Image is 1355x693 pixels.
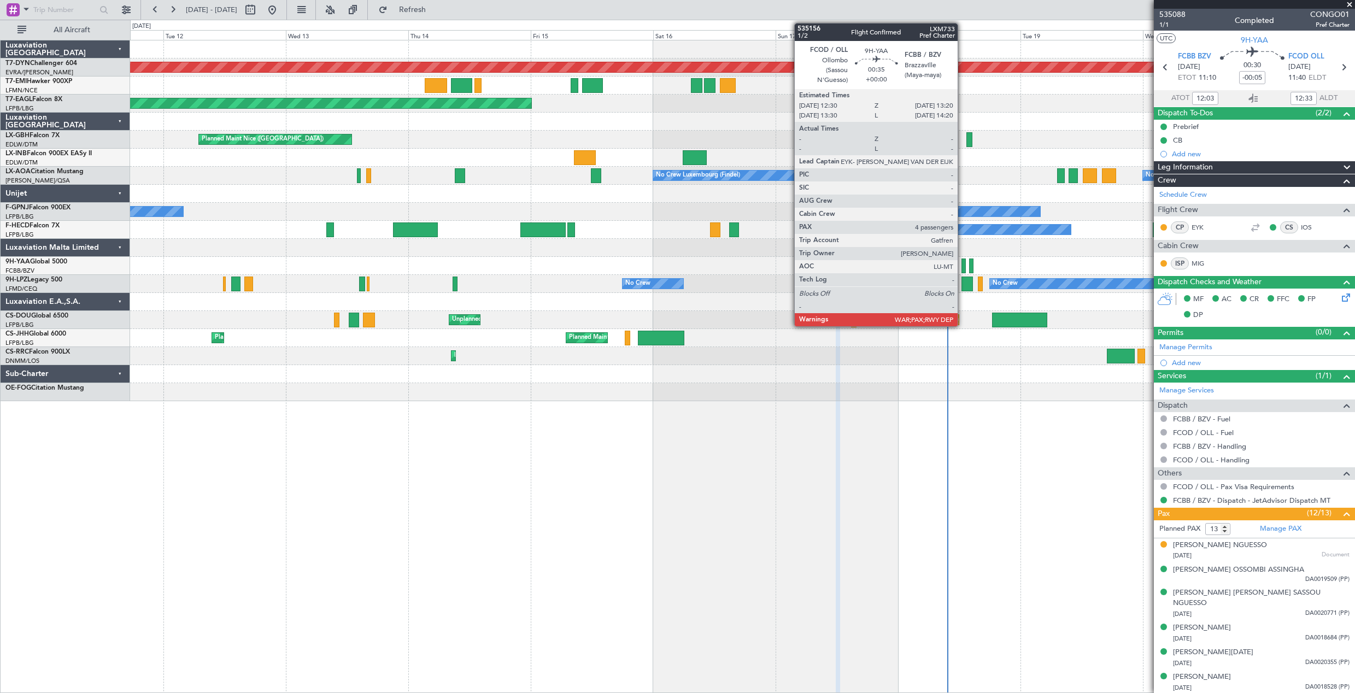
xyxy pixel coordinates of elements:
[1159,9,1186,20] span: 535088
[1173,622,1231,633] div: [PERSON_NAME]
[1307,507,1331,519] span: (12/13)
[5,313,68,319] a: CS-DOUGlobal 6500
[1158,467,1182,480] span: Others
[1173,672,1231,683] div: [PERSON_NAME]
[132,22,151,31] div: [DATE]
[1173,136,1182,145] div: CB
[5,313,31,319] span: CS-DOU
[1199,73,1216,84] span: 11:10
[5,168,84,175] a: LX-AOACitation Mustang
[28,26,115,34] span: All Aircraft
[5,385,84,391] a: OE-FOGCitation Mustang
[5,231,34,239] a: LFPB/LBG
[408,30,531,40] div: Thu 14
[5,339,34,347] a: LFPB/LBG
[5,158,38,167] a: EDLW/DTM
[5,86,38,95] a: LFMN/NCE
[1159,20,1186,30] span: 1/1
[947,312,1119,328] div: Planned Maint [GEOGRAPHIC_DATA] ([GEOGRAPHIC_DATA])
[5,60,30,67] span: T7-DYN
[1173,442,1246,451] a: FCBB / BZV - Handling
[286,30,408,40] div: Wed 13
[1173,482,1294,491] a: FCOD / OLL - Pax Visa Requirements
[1193,294,1204,305] span: MF
[5,132,30,139] span: LX-GBH
[1310,20,1350,30] span: Pref Charter
[5,204,71,211] a: F-GPNJFalcon 900EX
[625,275,650,292] div: No Crew
[1158,276,1262,289] span: Dispatch Checks and Weather
[1178,51,1211,62] span: FCBB BZV
[890,221,916,238] div: No Crew
[1178,62,1200,73] span: [DATE]
[5,267,34,275] a: FCBB/BZV
[5,78,72,85] a: T7-EMIHawker 900XP
[33,2,96,18] input: Trip Number
[1173,635,1192,643] span: [DATE]
[1173,496,1330,505] a: FCBB / BZV - Dispatch - JetAdvisor Dispatch MT
[5,321,34,329] a: LFPB/LBG
[1192,92,1218,105] input: --:--
[12,21,119,39] button: All Aircraft
[1222,294,1231,305] span: AC
[1173,684,1192,692] span: [DATE]
[1173,659,1192,667] span: [DATE]
[1309,73,1326,84] span: ELDT
[1172,149,1350,158] div: Add new
[5,285,37,293] a: LFMD/CEQ
[1158,107,1213,120] span: Dispatch To-Dos
[202,131,324,148] div: Planned Maint Nice ([GEOGRAPHIC_DATA])
[5,78,27,85] span: T7-EMI
[452,312,632,328] div: Unplanned Maint [GEOGRAPHIC_DATA] ([GEOGRAPHIC_DATA])
[5,213,34,221] a: LFPB/LBG
[186,5,237,15] span: [DATE] - [DATE]
[1020,30,1143,40] div: Tue 19
[1178,73,1196,84] span: ETOT
[1288,73,1306,84] span: 11:40
[1288,51,1324,62] span: FCOD OLL
[656,167,740,184] div: No Crew Luxembourg (Findel)
[531,30,653,40] div: Fri 15
[653,30,776,40] div: Sat 16
[1260,524,1301,535] a: Manage PAX
[1291,92,1317,105] input: --:--
[1288,62,1311,73] span: [DATE]
[5,222,60,229] a: F-HECDFalcon 7X
[5,140,38,149] a: EDLW/DTM
[5,331,66,337] a: CS-JHHGlobal 6000
[1173,551,1192,560] span: [DATE]
[163,30,286,40] div: Tue 12
[1316,107,1331,119] span: (2/2)
[454,348,567,364] div: Planned Maint Lagos ([PERSON_NAME])
[5,68,73,77] a: EVRA/[PERSON_NAME]
[5,204,29,211] span: F-GPNJ
[1241,34,1268,46] span: 9H-YAA
[1305,575,1350,584] span: DA0019509 (PP)
[1143,30,1265,40] div: Wed 20
[5,222,30,229] span: F-HECD
[1171,257,1189,269] div: ISP
[1316,370,1331,381] span: (1/1)
[5,349,70,355] a: CS-RRCFalcon 900LX
[373,1,439,19] button: Refresh
[1173,565,1304,575] div: [PERSON_NAME] OSSOMBI ASSINGHA
[215,330,387,346] div: Planned Maint [GEOGRAPHIC_DATA] ([GEOGRAPHIC_DATA])
[1250,294,1259,305] span: CR
[1158,161,1213,174] span: Leg Information
[5,132,60,139] a: LX-GBHFalcon 7X
[1307,294,1316,305] span: FP
[1243,60,1261,71] span: 00:30
[1310,9,1350,20] span: CONGO01
[1158,174,1176,187] span: Crew
[1158,400,1188,412] span: Dispatch
[776,30,898,40] div: Sun 17
[1158,370,1186,383] span: Services
[5,277,27,283] span: 9H-LPZ
[1173,540,1267,551] div: [PERSON_NAME] NGUESSO
[5,277,62,283] a: 9H-LPZLegacy 500
[5,385,31,391] span: OE-FOG
[1322,550,1350,560] span: Document
[1173,588,1350,609] div: [PERSON_NAME] [PERSON_NAME] SASSOU NGUESSO
[5,259,67,265] a: 9H-YAAGlobal 5000
[1280,221,1298,233] div: CS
